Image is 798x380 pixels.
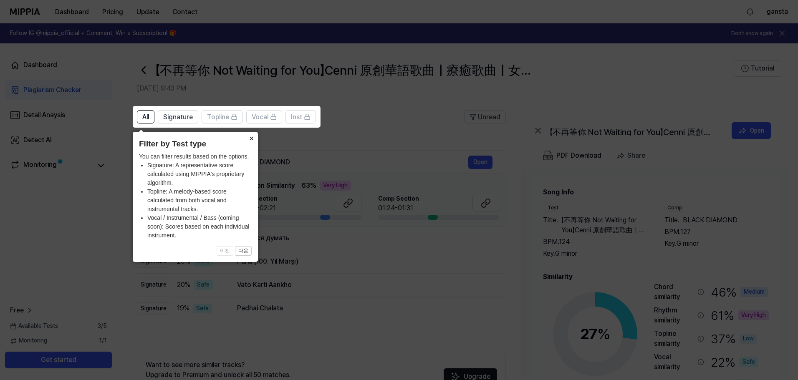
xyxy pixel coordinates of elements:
[147,161,252,187] li: Signature: A representative score calculated using MIPPIA's proprietary algorithm.
[235,246,252,256] button: 다음
[137,110,154,123] button: All
[163,112,193,122] span: Signature
[147,214,252,240] li: Vocal / Instrumental / Bass (coming soon): Scores based on each individual instrument.
[207,112,229,122] span: Topline
[139,152,252,240] div: You can filter results based on the options.
[142,112,149,122] span: All
[245,132,258,143] button: Close
[285,110,316,123] button: Inst
[202,110,243,123] button: Topline
[139,138,252,150] header: Filter by Test type
[147,187,252,214] li: Topline: A melody-based score calculated from both vocal and instrumental tracks.
[158,110,198,123] button: Signature
[291,112,302,122] span: Inst
[246,110,282,123] button: Vocal
[252,112,268,122] span: Vocal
